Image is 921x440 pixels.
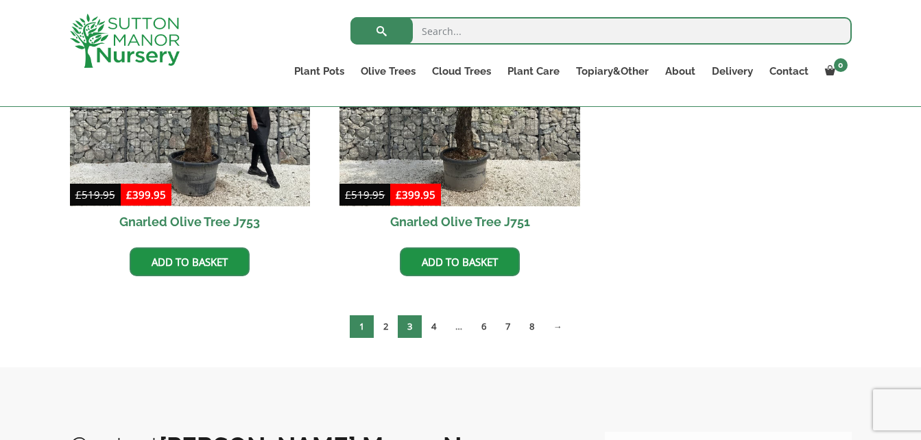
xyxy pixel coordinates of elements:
[446,315,472,338] span: …
[398,315,422,338] a: Page 3
[657,62,704,81] a: About
[345,188,351,201] span: £
[70,206,311,237] h2: Gnarled Olive Tree J753
[75,188,115,201] bdi: 519.95
[126,188,132,201] span: £
[396,188,402,201] span: £
[130,247,250,276] a: Add to basket: “Gnarled Olive Tree J753”
[499,62,568,81] a: Plant Care
[422,315,446,338] a: Page 4
[520,315,544,338] a: Page 8
[544,315,572,338] a: →
[834,58,848,72] span: 0
[396,188,435,201] bdi: 399.95
[126,188,166,201] bdi: 399.95
[345,188,385,201] bdi: 519.95
[350,315,374,338] span: Page 1
[400,247,520,276] a: Add to basket: “Gnarled Olive Tree J751”
[75,188,82,201] span: £
[352,62,424,81] a: Olive Trees
[817,62,852,81] a: 0
[568,62,657,81] a: Topiary&Other
[472,315,496,338] a: Page 6
[761,62,817,81] a: Contact
[374,315,398,338] a: Page 2
[70,14,180,68] img: logo
[350,17,852,45] input: Search...
[70,315,852,343] nav: Product Pagination
[286,62,352,81] a: Plant Pots
[424,62,499,81] a: Cloud Trees
[496,315,520,338] a: Page 7
[704,62,761,81] a: Delivery
[339,206,580,237] h2: Gnarled Olive Tree J751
